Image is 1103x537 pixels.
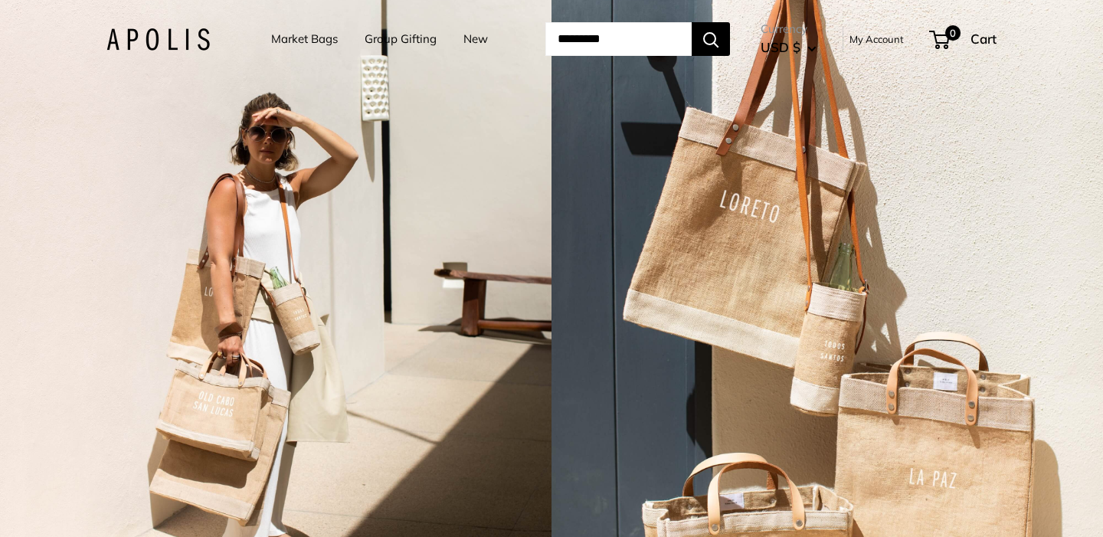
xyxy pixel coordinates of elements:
button: Search [692,22,730,56]
span: Cart [970,31,997,47]
img: Apolis [106,28,210,51]
a: My Account [849,30,904,48]
a: Group Gifting [365,28,437,50]
span: Currency [761,18,817,40]
a: Market Bags [271,28,338,50]
a: 0 Cart [931,27,997,51]
input: Search... [545,22,692,56]
span: 0 [945,25,961,41]
button: USD $ [761,35,817,60]
a: New [463,28,488,50]
span: USD $ [761,39,800,55]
